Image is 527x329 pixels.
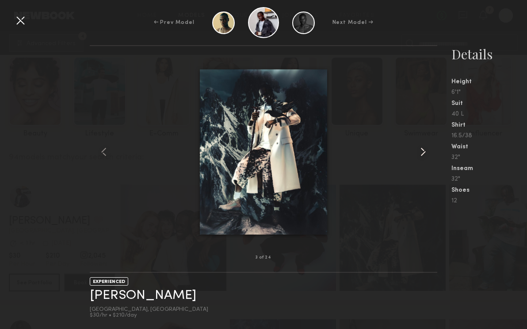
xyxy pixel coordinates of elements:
div: $30/hr • $210/day [90,313,208,318]
div: [GEOGRAPHIC_DATA], [GEOGRAPHIC_DATA] [90,307,208,313]
div: 3 of 24 [256,255,271,260]
div: 32" [451,155,527,161]
div: Details [451,45,527,63]
div: Inseam [451,166,527,172]
a: [PERSON_NAME] [90,289,196,302]
div: Suit [451,101,527,107]
div: ← Prev Model [154,19,195,27]
div: Waist [451,144,527,150]
div: 40 L [451,111,527,117]
div: Next Model → [332,19,374,27]
div: Height [451,79,527,85]
div: Shirt [451,122,527,128]
div: 16.5/38 [451,133,527,139]
div: Shoes [451,187,527,194]
div: 6'1" [451,89,527,96]
div: 32" [451,176,527,182]
div: EXPERIENCED [90,277,128,286]
div: 12 [451,198,527,204]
